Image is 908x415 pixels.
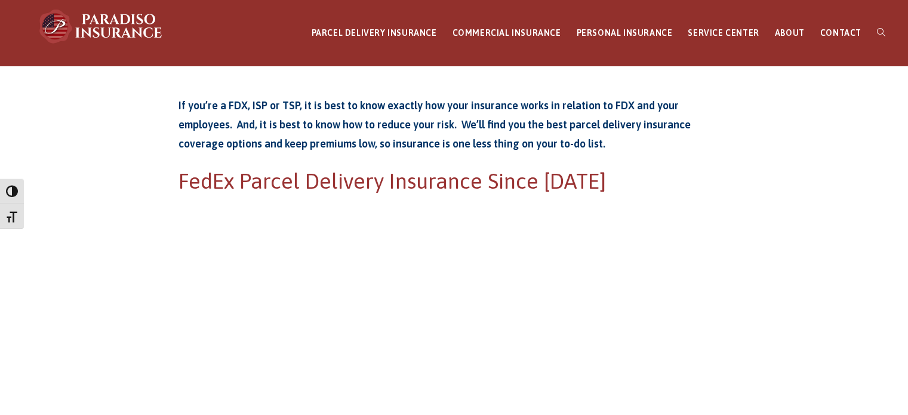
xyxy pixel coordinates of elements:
img: Paradiso Insurance [36,8,167,44]
span: CONTACT [820,28,861,38]
span: ABOUT [775,28,805,38]
span: COMMERCIAL INSURANCE [453,28,561,38]
span: PERSONAL INSURANCE [577,28,673,38]
strong: If you’re a FDX, ISP or TSP, it is best to know exactly how your insurance works in relation to F... [178,99,691,150]
span: FedEx Parcel Delivery Insurance Since [DATE] [178,168,606,193]
span: PARCEL DELIVERY INSURANCE [312,28,437,38]
span: SERVICE CENTER [688,28,759,38]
